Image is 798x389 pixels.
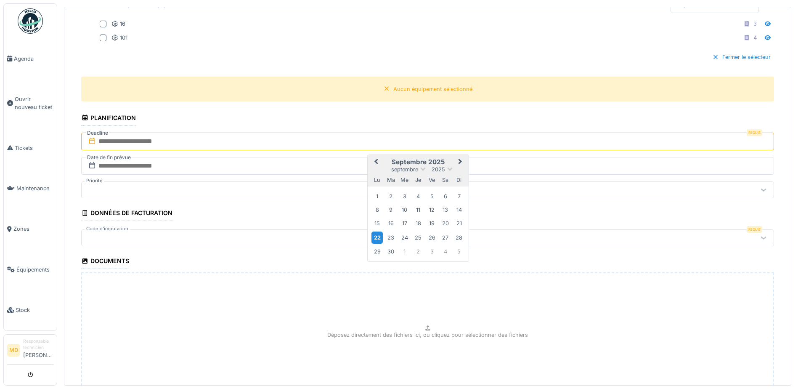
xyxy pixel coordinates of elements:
[371,204,383,216] div: Choose lundi 8 septembre 2025
[753,20,757,28] div: 3
[15,144,53,152] span: Tickets
[15,95,53,111] span: Ouvrir nouveau ticket
[4,38,57,79] a: Agenda
[385,191,397,202] div: Choose mardi 2 septembre 2025
[412,191,424,202] div: Choose jeudi 4 septembre 2025
[412,246,424,257] div: Choose jeudi 2 octobre 2025
[747,129,762,136] div: Requis
[412,204,424,216] div: Choose jeudi 11 septembre 2025
[371,174,383,186] div: lundi
[432,166,445,173] span: 2025
[453,232,465,243] div: Choose dimanche 28 septembre 2025
[4,168,57,208] a: Maintenance
[14,55,53,63] span: Agenda
[369,156,382,169] button: Previous Month
[16,266,53,274] span: Équipements
[111,34,127,42] div: 101
[385,246,397,257] div: Choose mardi 30 septembre 2025
[371,218,383,229] div: Choose lundi 15 septembre 2025
[440,246,451,257] div: Choose samedi 4 octobre 2025
[440,174,451,186] div: samedi
[81,255,129,269] div: Documents
[399,232,410,243] div: Choose mercredi 24 septembre 2025
[399,174,410,186] div: mercredi
[453,218,465,229] div: Choose dimanche 21 septembre 2025
[4,209,57,249] a: Zones
[440,204,451,216] div: Choose samedi 13 septembre 2025
[385,174,397,186] div: mardi
[370,189,466,258] div: Month septembre, 2025
[81,112,136,126] div: Planification
[440,232,451,243] div: Choose samedi 27 septembre 2025
[18,8,43,34] img: Badge_color-CXgf-gQk.svg
[4,249,57,290] a: Équipements
[16,306,53,314] span: Stock
[23,338,53,351] div: Responsable technicien
[426,218,437,229] div: Choose vendredi 19 septembre 2025
[16,184,53,192] span: Maintenance
[4,128,57,168] a: Tickets
[399,246,410,257] div: Choose mercredi 1 octobre 2025
[371,246,383,257] div: Choose lundi 29 septembre 2025
[371,191,383,202] div: Choose lundi 1 septembre 2025
[111,20,125,28] div: 16
[426,191,437,202] div: Choose vendredi 5 septembre 2025
[747,226,762,233] div: Requis
[327,331,528,339] p: Déposez directement des fichiers ici, ou cliquez pour sélectionner des fichiers
[7,344,20,357] li: MD
[391,166,418,173] span: septembre
[399,191,410,202] div: Choose mercredi 3 septembre 2025
[399,204,410,216] div: Choose mercredi 10 septembre 2025
[385,218,397,229] div: Choose mardi 16 septembre 2025
[426,246,437,257] div: Choose vendredi 3 octobre 2025
[393,85,472,93] div: Aucun équipement sélectionné
[385,232,397,243] div: Choose mardi 23 septembre 2025
[426,232,437,243] div: Choose vendredi 26 septembre 2025
[385,204,397,216] div: Choose mardi 9 septembre 2025
[86,128,109,138] label: Deadline
[454,156,468,169] button: Next Month
[13,225,53,233] span: Zones
[453,174,465,186] div: dimanche
[440,191,451,202] div: Choose samedi 6 septembre 2025
[709,51,774,63] div: Fermer le sélecteur
[412,218,424,229] div: Choose jeudi 18 septembre 2025
[371,232,383,244] div: Choose lundi 22 septembre 2025
[753,34,757,42] div: 4
[412,232,424,243] div: Choose jeudi 25 septembre 2025
[440,218,451,229] div: Choose samedi 20 septembre 2025
[4,79,57,128] a: Ouvrir nouveau ticket
[4,290,57,330] a: Stock
[23,338,53,362] li: [PERSON_NAME]
[85,225,130,232] label: Code d'imputation
[426,204,437,216] div: Choose vendredi 12 septembre 2025
[85,177,104,184] label: Priorité
[426,174,437,186] div: vendredi
[412,174,424,186] div: jeudi
[368,158,469,166] h2: septembre 2025
[86,153,132,162] label: Date de fin prévue
[7,338,53,365] a: MD Responsable technicien[PERSON_NAME]
[81,207,172,221] div: Données de facturation
[453,246,465,257] div: Choose dimanche 5 octobre 2025
[453,204,465,216] div: Choose dimanche 14 septembre 2025
[453,191,465,202] div: Choose dimanche 7 septembre 2025
[399,218,410,229] div: Choose mercredi 17 septembre 2025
